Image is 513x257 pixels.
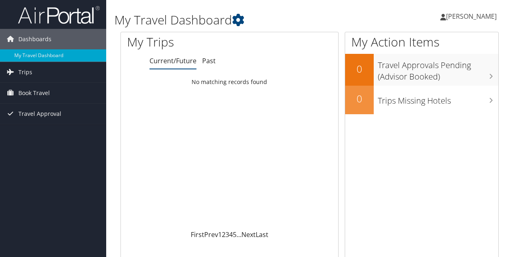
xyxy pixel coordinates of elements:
[233,230,236,239] a: 5
[345,54,498,85] a: 0Travel Approvals Pending (Advisor Booked)
[256,230,268,239] a: Last
[225,230,229,239] a: 3
[149,56,196,65] a: Current/Future
[218,230,222,239] a: 1
[345,86,498,114] a: 0Trips Missing Hotels
[378,91,498,106] h3: Trips Missing Hotels
[241,230,256,239] a: Next
[18,5,100,24] img: airportal-logo.png
[446,12,497,21] span: [PERSON_NAME]
[202,56,216,65] a: Past
[378,55,498,82] h3: Travel Approvals Pending (Advisor Booked)
[229,230,233,239] a: 4
[236,230,241,239] span: …
[345,62,374,76] h2: 0
[18,83,50,103] span: Book Travel
[191,230,204,239] a: First
[440,4,505,29] a: [PERSON_NAME]
[18,29,51,49] span: Dashboards
[345,92,374,106] h2: 0
[18,104,61,124] span: Travel Approval
[345,33,498,51] h1: My Action Items
[127,33,241,51] h1: My Trips
[18,62,32,82] span: Trips
[114,11,375,29] h1: My Travel Dashboard
[121,75,338,89] td: No matching records found
[222,230,225,239] a: 2
[204,230,218,239] a: Prev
